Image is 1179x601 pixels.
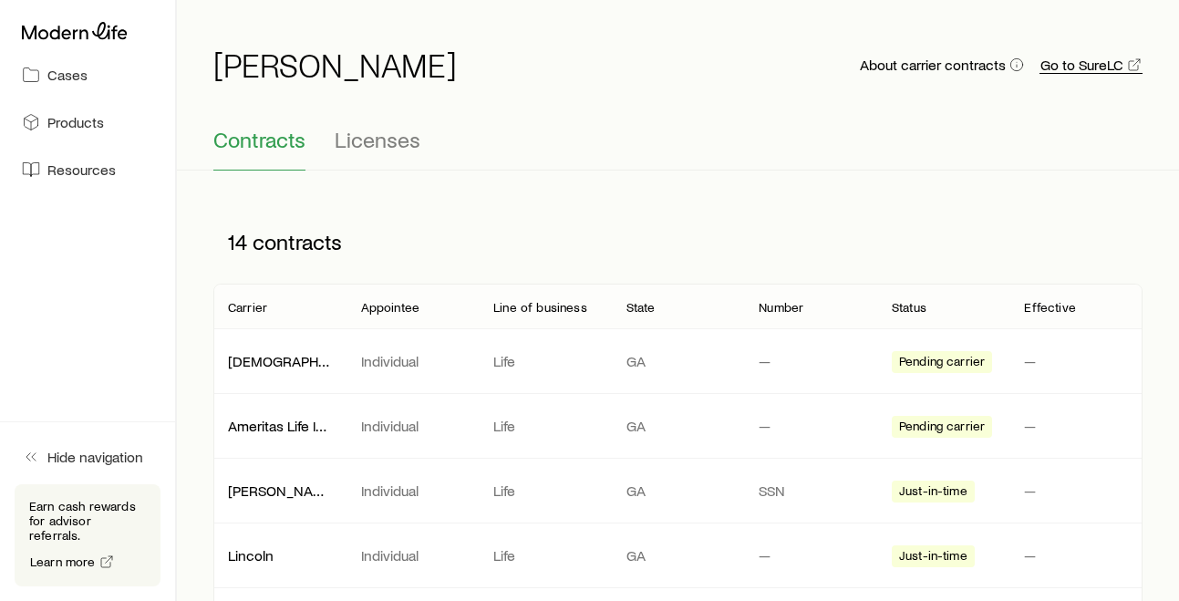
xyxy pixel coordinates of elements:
[361,417,465,435] p: Individual
[1024,352,1128,370] p: —
[493,300,587,315] p: Line of business
[759,546,863,565] p: —
[493,352,597,370] p: Life
[892,300,926,315] p: Status
[899,548,967,567] span: Just-in-time
[29,499,146,543] p: Earn cash rewards for advisor referrals.
[213,127,305,152] span: Contracts
[626,352,730,370] p: GA
[47,66,88,84] span: Cases
[15,437,160,477] button: Hide navigation
[899,419,985,438] span: Pending carrier
[1024,417,1128,435] p: —
[626,417,730,435] p: GA
[213,127,1143,171] div: Contracting sub-page tabs
[626,300,656,315] p: State
[15,55,160,95] a: Cases
[759,482,863,500] p: SSN
[493,546,597,565] p: Life
[626,482,730,500] p: GA
[361,546,465,565] p: Individual
[213,47,457,83] h1: [PERSON_NAME]
[30,555,96,568] span: Learn more
[759,352,863,370] p: —
[228,417,332,435] p: Ameritas Life Insurance Corp. (Ameritas)
[228,482,332,500] p: [PERSON_NAME] [PERSON_NAME]
[228,546,332,565] p: Lincoln
[859,57,1025,74] button: About carrier contracts
[361,300,419,315] p: Appointee
[47,113,104,131] span: Products
[47,161,116,179] span: Resources
[899,354,985,373] span: Pending carrier
[493,482,597,500] p: Life
[361,482,465,500] p: Individual
[1024,546,1128,565] p: —
[759,300,803,315] p: Number
[253,229,342,254] span: contracts
[15,102,160,142] a: Products
[493,417,597,435] p: Life
[15,150,160,190] a: Resources
[899,483,967,503] span: Just-in-time
[228,229,247,254] span: 14
[361,352,465,370] p: Individual
[228,300,267,315] p: Carrier
[1024,300,1075,315] p: Effective
[1039,57,1143,74] a: Go to SureLC
[335,127,420,152] span: Licenses
[1024,482,1128,500] p: —
[626,546,730,565] p: GA
[759,417,863,435] p: —
[228,352,332,370] p: [DEMOGRAPHIC_DATA] General
[15,484,160,586] div: Earn cash rewards for advisor referrals.Learn more
[47,448,143,466] span: Hide navigation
